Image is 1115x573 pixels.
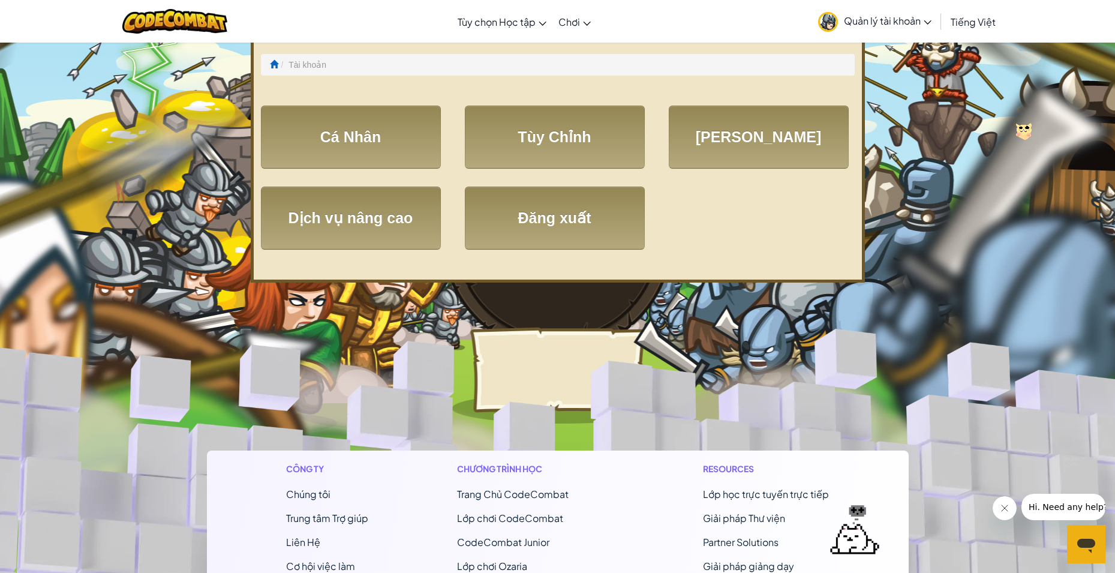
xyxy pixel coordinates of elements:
a: Cá Nhân [261,106,441,169]
img: I0yANGAJEfpratK1JTkx8AAAAASUVORK5CYII= [1016,123,1032,140]
span: Liên Hệ [286,536,320,548]
li: Tài khoản [278,59,326,71]
a: Trung tâm Trợ giúp [286,512,368,524]
a: Chơi [552,5,597,38]
a: Giải pháp giảng dạy [703,560,794,572]
img: avatar [818,12,838,32]
a: Tùy Chỉnh [465,106,645,169]
a: Lớp chơi Ozaria [457,560,527,572]
a: Lớp học trực tuyến trực tiếp [703,488,829,500]
a: Cơ hội việc làm [286,560,355,572]
a: CodeCombat Junior [457,536,549,548]
a: Lớp chơi CodeCombat [457,512,563,524]
a: Giải pháp Thư viện [703,512,785,524]
span: Hi. Need any help? [7,8,86,18]
a: Tiếng Việt [945,5,1002,38]
span: Tiếng Việt [951,16,996,28]
h1: Công ty [286,463,368,475]
span: Chơi [558,16,580,28]
a: Chúng tôi [286,488,330,500]
span: Tùy chọn Học tập [458,16,536,28]
span: Quản lý tài khoản [844,14,931,27]
a: [PERSON_NAME] [669,106,849,169]
h1: Chương trình học [457,463,615,475]
iframe: Nút để khởi chạy cửa sổ nhắn tin [1067,525,1105,563]
iframe: Đóng tin nhắn [993,496,1017,520]
a: Đăng xuất [465,187,645,250]
h1: Resources [703,463,829,475]
a: Partner Solutions [703,536,779,548]
a: Quản lý tài khoản [812,2,937,40]
span: Trang Chủ CodeCombat [457,488,569,500]
iframe: Tin nhắn từ công ty [1021,494,1105,520]
img: CodeCombat logo [122,9,227,34]
a: Tùy chọn Học tập [452,5,552,38]
a: Dịch vụ nâng cao [261,187,441,250]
